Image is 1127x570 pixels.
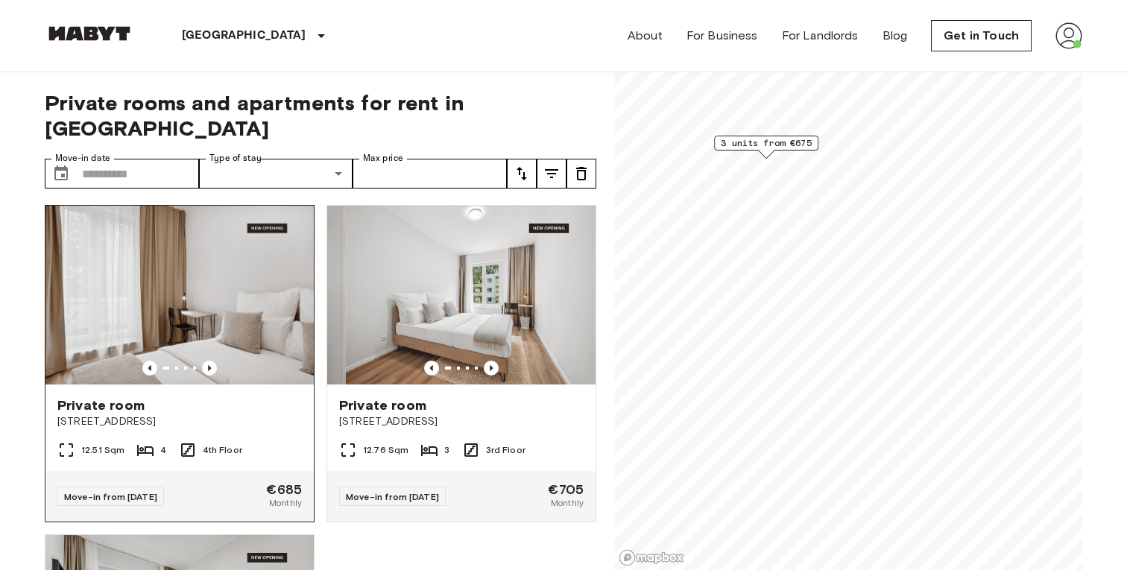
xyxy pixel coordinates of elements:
[326,205,596,522] a: Marketing picture of unit DE-01-262-302-01Previous imagePrevious imagePrivate room[STREET_ADDRESS...
[346,491,439,502] span: Move-in from [DATE]
[507,159,537,189] button: tune
[81,443,124,457] span: 12.51 Sqm
[160,443,166,457] span: 4
[142,361,157,376] button: Previous image
[55,152,110,165] label: Move-in date
[209,152,262,165] label: Type of stay
[931,20,1032,51] a: Get in Touch
[424,361,439,376] button: Previous image
[566,159,596,189] button: tune
[444,443,449,457] span: 3
[721,136,812,150] span: 3 units from €675
[203,443,242,457] span: 4th Floor
[57,396,145,414] span: Private room
[628,27,663,45] a: About
[266,483,302,496] span: €685
[45,26,134,41] img: Habyt
[339,396,426,414] span: Private room
[782,27,859,45] a: For Landlords
[548,483,584,496] span: €705
[619,549,684,566] a: Mapbox logo
[45,205,315,522] a: Marketing picture of unit DE-01-262-401-04Previous imagePrevious imagePrivate room[STREET_ADDRESS...
[327,206,596,384] img: Marketing picture of unit DE-01-262-302-01
[714,136,818,159] div: Map marker
[363,152,403,165] label: Max price
[269,496,302,510] span: Monthly
[45,206,314,384] img: Marketing picture of unit DE-01-262-401-04
[64,491,157,502] span: Move-in from [DATE]
[46,159,76,189] button: Choose date
[486,443,525,457] span: 3rd Floor
[686,27,758,45] a: For Business
[57,414,302,429] span: [STREET_ADDRESS]
[45,90,596,141] span: Private rooms and apartments for rent in [GEOGRAPHIC_DATA]
[537,159,566,189] button: tune
[339,414,584,429] span: [STREET_ADDRESS]
[883,27,908,45] a: Blog
[182,27,306,45] p: [GEOGRAPHIC_DATA]
[1055,22,1082,49] img: avatar
[551,496,584,510] span: Monthly
[484,361,499,376] button: Previous image
[363,443,408,457] span: 12.76 Sqm
[202,361,217,376] button: Previous image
